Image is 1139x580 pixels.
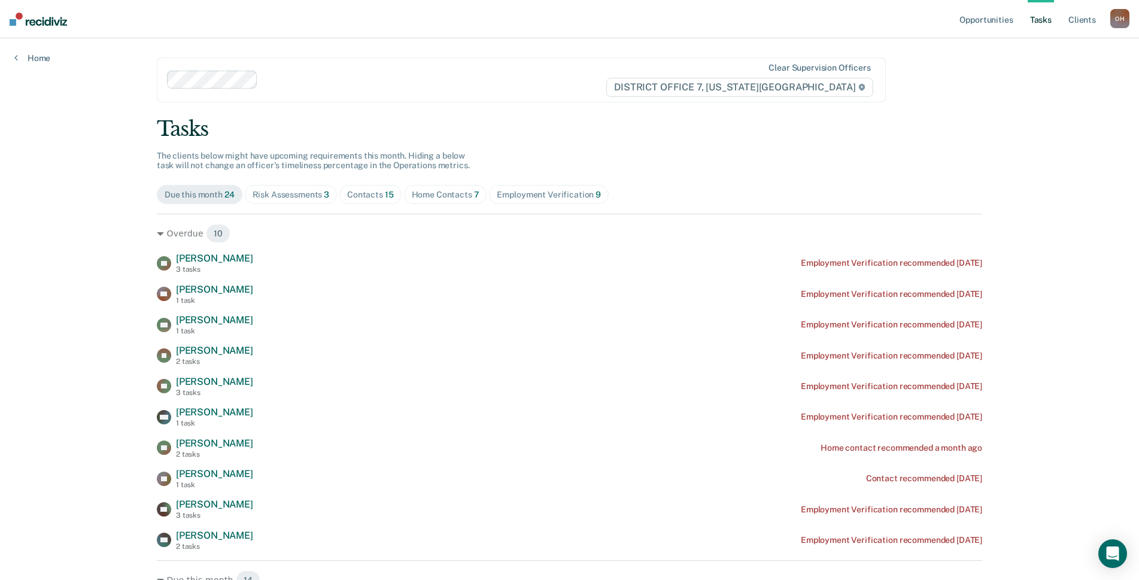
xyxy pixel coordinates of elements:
div: 2 tasks [176,542,253,551]
div: 2 tasks [176,357,253,366]
span: [PERSON_NAME] [176,530,253,541]
span: [PERSON_NAME] [176,284,253,295]
div: Tasks [157,117,982,141]
div: Employment Verification [497,190,601,200]
span: [PERSON_NAME] [176,314,253,326]
div: 2 tasks [176,450,253,458]
span: [PERSON_NAME] [176,345,253,356]
div: Employment Verification recommended [DATE] [801,505,982,515]
div: Employment Verification recommended [DATE] [801,289,982,299]
div: Due this month [165,190,235,200]
span: [PERSON_NAME] [176,253,253,264]
span: 3 [324,190,329,199]
div: Contacts [347,190,394,200]
div: 3 tasks [176,511,253,520]
div: Employment Verification recommended [DATE] [801,258,982,268]
span: [PERSON_NAME] [176,468,253,479]
span: 10 [206,224,230,243]
button: OH [1110,9,1129,28]
span: [PERSON_NAME] [176,438,253,449]
div: Contact recommended [DATE] [866,473,982,484]
div: Clear supervision officers [769,63,870,73]
div: 1 task [176,481,253,489]
div: Home contact recommended a month ago [821,443,982,453]
div: 1 task [176,327,253,335]
span: 9 [596,190,601,199]
div: Open Intercom Messenger [1098,539,1127,568]
div: Employment Verification recommended [DATE] [801,381,982,391]
a: Home [14,53,50,63]
div: Overdue 10 [157,224,982,243]
div: Employment Verification recommended [DATE] [801,412,982,422]
div: Home Contacts [412,190,479,200]
span: DISTRICT OFFICE 7, [US_STATE][GEOGRAPHIC_DATA] [606,78,873,97]
div: Risk Assessments [253,190,330,200]
span: 15 [385,190,394,199]
span: [PERSON_NAME] [176,499,253,510]
img: Recidiviz [10,13,67,26]
span: [PERSON_NAME] [176,406,253,418]
span: 7 [474,190,479,199]
div: 3 tasks [176,388,253,397]
div: Employment Verification recommended [DATE] [801,320,982,330]
span: 24 [224,190,235,199]
div: 3 tasks [176,265,253,274]
div: O H [1110,9,1129,28]
div: 1 task [176,296,253,305]
span: [PERSON_NAME] [176,376,253,387]
div: Employment Verification recommended [DATE] [801,351,982,361]
span: The clients below might have upcoming requirements this month. Hiding a below task will not chang... [157,151,470,171]
div: 1 task [176,419,253,427]
div: Employment Verification recommended [DATE] [801,535,982,545]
